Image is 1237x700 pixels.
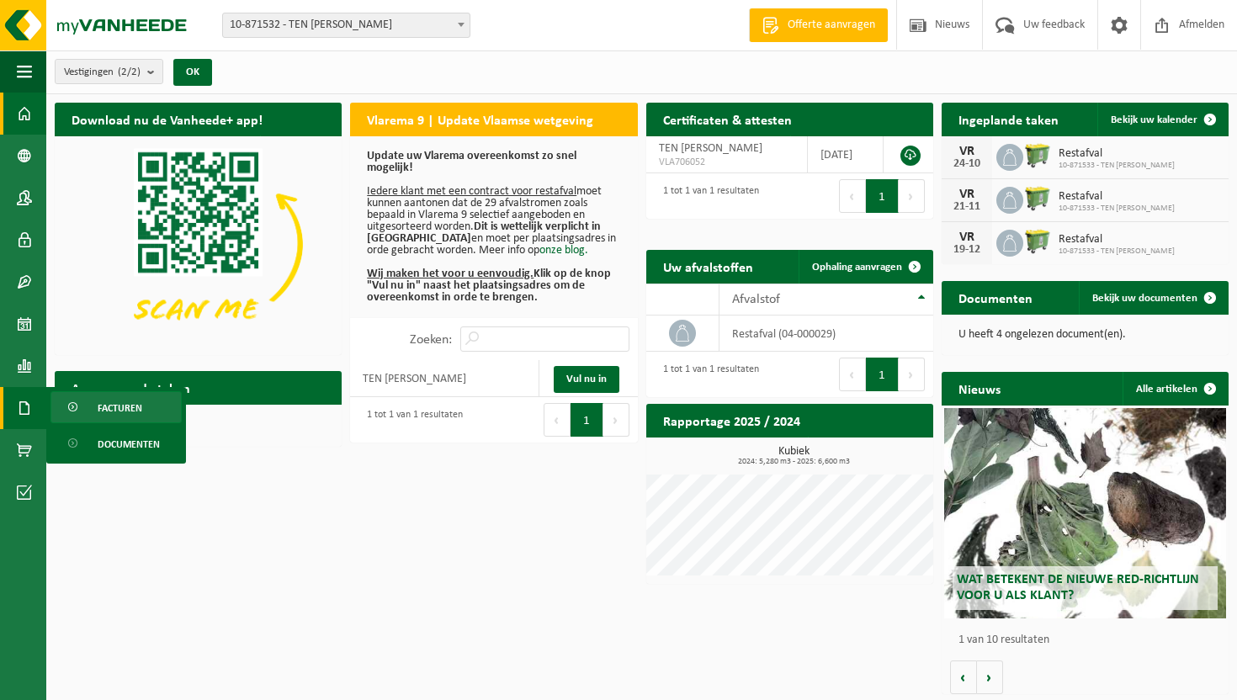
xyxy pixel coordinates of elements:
img: WB-0660-HPE-GN-50 [1023,184,1052,213]
b: Update uw Vlarema overeenkomst zo snel mogelijk! [367,150,576,174]
a: Wat betekent de nieuwe RED-richtlijn voor u als klant? [944,408,1225,618]
div: 19-12 [950,244,984,256]
div: 1 tot 1 van 1 resultaten [655,356,759,393]
div: 24-10 [950,158,984,170]
a: Ophaling aanvragen [799,250,932,284]
span: 10-871533 - TEN [PERSON_NAME] [1059,247,1175,257]
div: VR [950,188,984,201]
u: Iedere klant met een contract voor restafval [367,185,576,198]
div: 1 tot 1 van 1 resultaten [358,401,463,438]
a: Bekijk uw kalender [1097,103,1227,136]
span: Restafval [1059,233,1175,247]
button: Volgende [977,660,1003,694]
h2: Aangevraagde taken [55,371,207,404]
span: Documenten [98,428,160,460]
span: Ophaling aanvragen [812,262,902,273]
span: Afvalstof [732,293,780,306]
p: moet kunnen aantonen dat de 29 afvalstromen zoals bepaald in Vlarema 9 selectief aangeboden en ui... [367,151,620,304]
span: 10-871533 - TEN [PERSON_NAME] [1059,204,1175,214]
b: Klik op de knop "Vul nu in" naast het plaatsingsadres om de overeenkomst in orde te brengen. [367,268,611,304]
button: Vestigingen(2/2) [55,59,163,84]
span: VLA706052 [659,156,794,169]
button: 1 [866,179,899,213]
p: U heeft 4 ongelezen document(en). [958,329,1212,341]
h2: Download nu de Vanheede+ app! [55,103,279,135]
span: 10-871533 - TEN [PERSON_NAME] [1059,161,1175,171]
a: Bekijk uw documenten [1079,281,1227,315]
span: Bekijk uw documenten [1092,293,1197,304]
span: Restafval [1059,147,1175,161]
img: WB-0660-HPE-GN-50 [1023,227,1052,256]
button: OK [173,59,212,86]
a: Documenten [50,427,182,459]
div: VR [950,231,984,244]
a: Vul nu in [554,366,619,393]
span: Facturen [98,392,142,424]
span: 10-871532 - TEN HARTOG, ANKE - MEERBEKE [223,13,470,37]
a: onze blog. [539,244,588,257]
div: 21-11 [950,201,984,213]
a: Bekijk rapportage [808,437,932,470]
h2: Rapportage 2025 / 2024 [646,404,817,437]
span: 10-871532 - TEN HARTOG, ANKE - MEERBEKE [222,13,470,38]
u: Wij maken het voor u eenvoudig. [367,268,534,280]
span: Offerte aanvragen [783,17,879,34]
a: Facturen [50,391,182,423]
h2: Certificaten & attesten [646,103,809,135]
h2: Uw afvalstoffen [646,250,770,283]
span: Vestigingen [64,60,141,85]
button: Next [603,403,629,437]
a: Offerte aanvragen [749,8,888,42]
span: TEN [PERSON_NAME] [659,142,762,155]
h2: Nieuws [942,372,1017,405]
label: Zoeken: [410,333,452,347]
td: TEN [PERSON_NAME] [350,360,539,397]
a: Alle artikelen [1123,372,1227,406]
td: [DATE] [808,136,884,173]
div: 1 tot 1 van 1 resultaten [655,178,759,215]
button: Previous [839,358,866,391]
button: 1 [866,358,899,391]
h2: Vlarema 9 | Update Vlaamse wetgeving [350,103,610,135]
span: Wat betekent de nieuwe RED-richtlijn voor u als klant? [957,573,1199,602]
span: 2024: 5,280 m3 - 2025: 6,600 m3 [655,458,933,466]
img: WB-0660-HPE-GN-50 [1023,141,1052,170]
p: Geen data beschikbaar. [72,419,325,431]
span: Bekijk uw kalender [1111,114,1197,125]
td: restafval (04-000029) [719,316,933,352]
p: 1 van 10 resultaten [958,634,1220,646]
h2: Ingeplande taken [942,103,1075,135]
div: VR [950,145,984,158]
h2: Documenten [942,281,1049,314]
button: Next [899,179,925,213]
button: Vorige [950,660,977,694]
count: (2/2) [118,66,141,77]
button: Previous [544,403,571,437]
span: Restafval [1059,190,1175,204]
button: Next [899,358,925,391]
b: Dit is wettelijk verplicht in [GEOGRAPHIC_DATA] [367,220,601,245]
button: 1 [571,403,603,437]
h3: Kubiek [655,446,933,466]
button: Previous [839,179,866,213]
img: Download de VHEPlus App [55,136,342,352]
